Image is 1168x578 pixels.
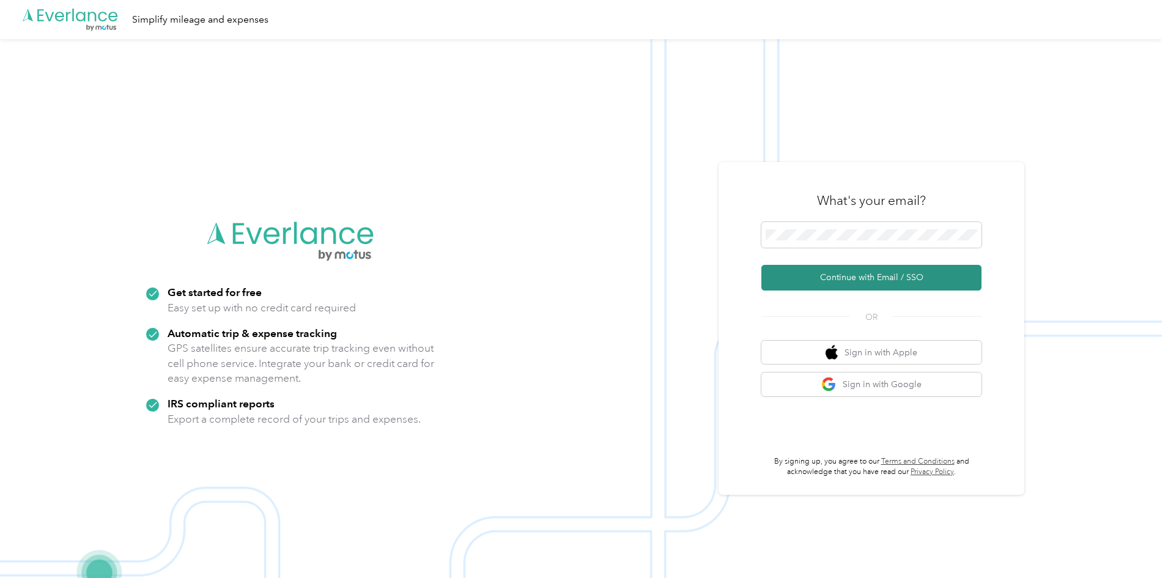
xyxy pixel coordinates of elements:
[168,397,275,410] strong: IRS compliant reports
[168,300,356,316] p: Easy set up with no credit card required
[761,341,981,365] button: apple logoSign in with Apple
[168,286,262,298] strong: Get started for free
[821,377,837,392] img: google logo
[168,341,435,386] p: GPS satellites ensure accurate trip tracking even without cell phone service. Integrate your bank...
[826,345,838,360] img: apple logo
[168,327,337,339] strong: Automatic trip & expense tracking
[761,456,981,478] p: By signing up, you agree to our and acknowledge that you have read our .
[761,265,981,291] button: Continue with Email / SSO
[911,467,954,476] a: Privacy Policy
[881,457,955,466] a: Terms and Conditions
[850,311,893,324] span: OR
[817,192,926,209] h3: What's your email?
[132,12,268,28] div: Simplify mileage and expenses
[761,372,981,396] button: google logoSign in with Google
[168,412,421,427] p: Export a complete record of your trips and expenses.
